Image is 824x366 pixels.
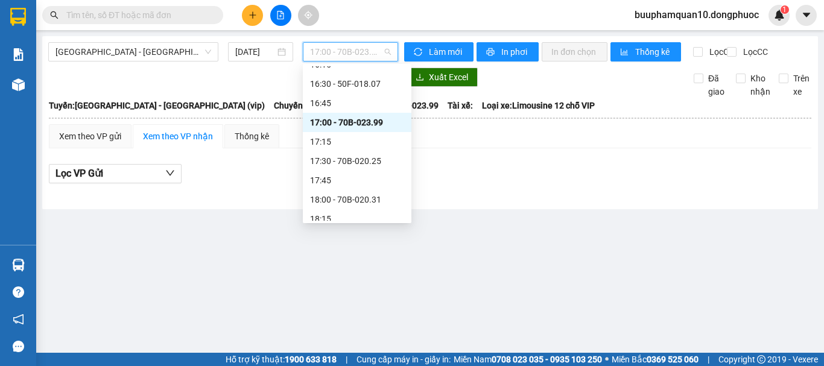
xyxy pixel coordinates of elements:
[404,42,474,62] button: syncLàm mới
[226,353,337,366] span: Hỗ trợ kỹ thuật:
[781,5,789,14] sup: 1
[242,5,263,26] button: plus
[310,212,404,226] div: 18:15
[310,174,404,187] div: 17:45
[620,48,630,57] span: bar-chart
[605,357,609,362] span: ⚪️
[635,45,671,58] span: Thống kê
[414,48,424,57] span: sync
[235,45,275,58] input: 11/08/2025
[542,42,607,62] button: In đơn chọn
[12,78,25,91] img: warehouse-icon
[625,7,769,22] span: buuphamquan10.dongphuoc
[66,8,209,22] input: Tìm tên, số ĐT hoặc mã đơn
[406,68,478,87] button: downloadXuất Excel
[12,48,25,61] img: solution-icon
[13,286,24,298] span: question-circle
[801,10,812,21] span: caret-down
[788,72,814,98] span: Trên xe
[310,96,404,110] div: 16:45
[50,11,59,19] span: search
[49,101,265,110] b: Tuyến: [GEOGRAPHIC_DATA] - [GEOGRAPHIC_DATA] (vip)
[235,130,269,143] div: Thống kê
[13,341,24,352] span: message
[10,8,26,26] img: logo-vxr
[738,45,770,58] span: Lọc CC
[310,193,404,206] div: 18:00 - 70B-020.31
[782,5,787,14] span: 1
[12,259,25,271] img: warehouse-icon
[49,164,182,183] button: Lọc VP Gửi
[746,72,775,98] span: Kho nhận
[13,314,24,325] span: notification
[486,48,496,57] span: printer
[610,42,681,62] button: bar-chartThống kê
[647,355,699,364] strong: 0369 525 060
[429,45,464,58] span: Làm mới
[59,130,121,143] div: Xem theo VP gửi
[310,135,404,148] div: 17:15
[310,154,404,168] div: 17:30 - 70B-020.25
[612,353,699,366] span: Miền Bắc
[448,99,473,112] span: Tài xế:
[274,99,362,112] span: Chuyến: (17:00 [DATE])
[143,130,213,143] div: Xem theo VP nhận
[270,5,291,26] button: file-add
[298,5,319,26] button: aim
[276,11,285,19] span: file-add
[249,11,257,19] span: plus
[482,99,595,112] span: Loại xe: Limousine 12 chỗ VIP
[703,72,729,98] span: Đã giao
[708,353,709,366] span: |
[285,355,337,364] strong: 1900 633 818
[310,77,404,90] div: 16:30 - 50F-018.07
[477,42,539,62] button: printerIn phơi
[304,11,312,19] span: aim
[774,10,785,21] img: icon-new-feature
[357,353,451,366] span: Cung cấp máy in - giấy in:
[501,45,529,58] span: In phơi
[705,45,736,58] span: Lọc CR
[165,168,175,178] span: down
[55,43,211,61] span: Hồ Chí Minh - Tây Ninh (vip)
[346,353,347,366] span: |
[310,43,391,61] span: 17:00 - 70B-023.99
[492,355,602,364] strong: 0708 023 035 - 0935 103 250
[757,355,765,364] span: copyright
[310,116,404,129] div: 17:00 - 70B-023.99
[454,353,602,366] span: Miền Nam
[796,5,817,26] button: caret-down
[55,166,103,181] span: Lọc VP Gửi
